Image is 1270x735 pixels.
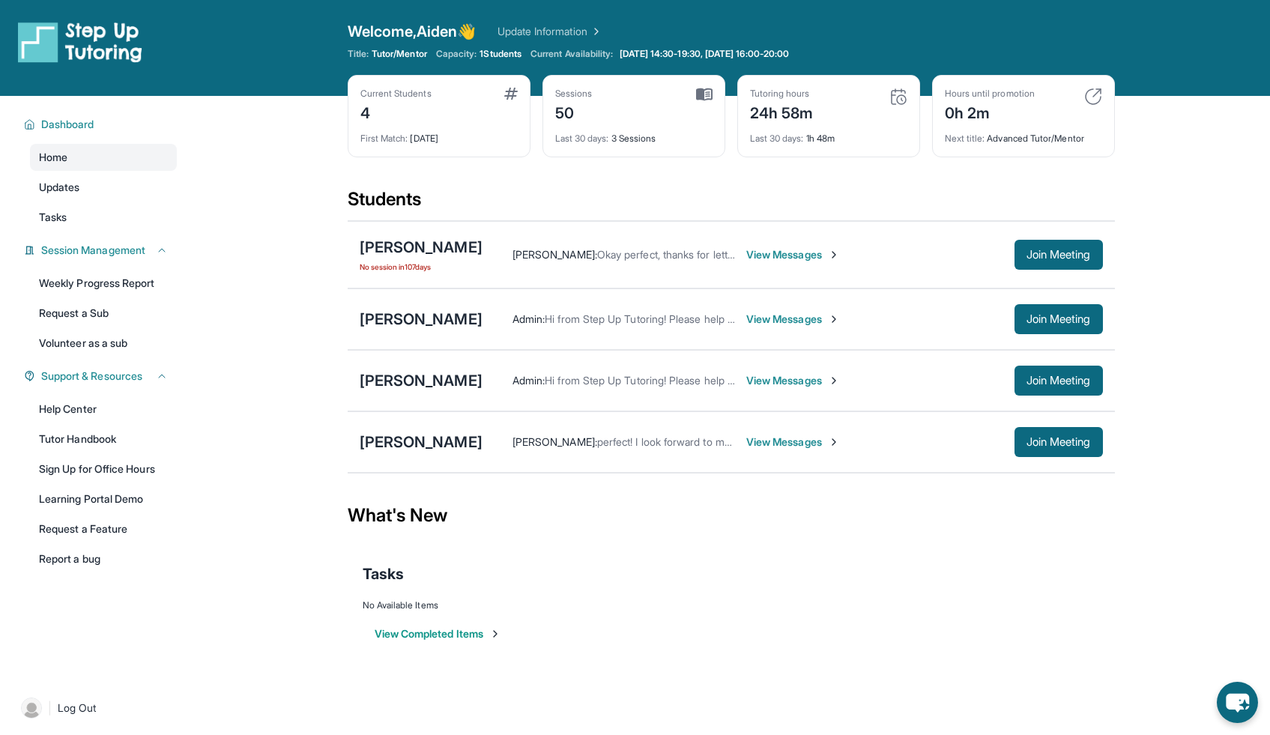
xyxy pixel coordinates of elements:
span: Tasks [363,563,404,584]
button: Join Meeting [1015,304,1103,334]
div: Tutoring hours [750,88,814,100]
span: Welcome, Aiden 👋 [348,21,477,42]
a: Tasks [30,204,177,231]
button: Session Management [35,243,168,258]
span: Updates [39,180,80,195]
span: perfect! I look forward to meeting with him [DATE]. [597,435,835,448]
img: Chevron-Right [828,313,840,325]
div: 24h 58m [750,100,814,124]
a: Weekly Progress Report [30,270,177,297]
span: No session in 107 days [360,261,483,273]
span: [DATE] 14:30-19:30, [DATE] 16:00-20:00 [620,48,790,60]
span: First Match : [360,133,408,144]
img: user-img [21,698,42,719]
span: View Messages [746,373,840,388]
span: | [48,699,52,717]
span: Current Availability: [530,48,613,60]
span: Join Meeting [1026,376,1091,385]
span: 1 Students [480,48,521,60]
span: Next title : [945,133,985,144]
span: View Messages [746,247,840,262]
span: Last 30 days : [750,133,804,144]
div: Hours until promotion [945,88,1035,100]
img: Chevron-Right [828,249,840,261]
span: Tutor/Mentor [372,48,427,60]
a: Home [30,144,177,171]
span: Log Out [58,701,97,716]
img: card [504,88,518,100]
span: Join Meeting [1026,250,1091,259]
img: logo [18,21,142,63]
span: Home [39,150,67,165]
button: Join Meeting [1015,366,1103,396]
span: [PERSON_NAME] : [512,435,597,448]
span: View Messages [746,435,840,450]
a: Learning Portal Demo [30,486,177,512]
span: [PERSON_NAME] : [512,248,597,261]
div: 0h 2m [945,100,1035,124]
img: Chevron-Right [828,436,840,448]
div: [PERSON_NAME] [360,432,483,453]
img: card [1084,88,1102,106]
div: Advanced Tutor/Mentor [945,124,1102,145]
span: Last 30 days : [555,133,609,144]
span: Tasks [39,210,67,225]
button: Join Meeting [1015,427,1103,457]
button: Support & Resources [35,369,168,384]
div: 3 Sessions [555,124,713,145]
div: Current Students [360,88,432,100]
div: [PERSON_NAME] [360,370,483,391]
span: Admin : [512,312,545,325]
span: Join Meeting [1026,438,1091,447]
span: Okay perfect, thanks for letting me know. Have a great year! [597,248,879,261]
span: Session Management [41,243,145,258]
img: Chevron Right [587,24,602,39]
a: Updates [30,174,177,201]
span: Support & Resources [41,369,142,384]
span: Title: [348,48,369,60]
div: Students [348,187,1115,220]
a: [DATE] 14:30-19:30, [DATE] 16:00-20:00 [617,48,793,60]
span: Dashboard [41,117,94,132]
button: Dashboard [35,117,168,132]
button: chat-button [1217,682,1258,723]
div: 4 [360,100,432,124]
span: Capacity: [436,48,477,60]
a: Tutor Handbook [30,426,177,453]
div: [PERSON_NAME] [360,309,483,330]
a: Volunteer as a sub [30,330,177,357]
a: |Log Out [15,692,177,725]
img: Chevron-Right [828,375,840,387]
div: Sessions [555,88,593,100]
a: Sign Up for Office Hours [30,456,177,483]
div: 1h 48m [750,124,907,145]
div: No Available Items [363,599,1100,611]
a: Update Information [498,24,602,39]
span: View Messages [746,312,840,327]
a: Request a Feature [30,515,177,542]
div: What's New [348,483,1115,548]
a: Report a bug [30,545,177,572]
span: Join Meeting [1026,315,1091,324]
a: Request a Sub [30,300,177,327]
button: View Completed Items [375,626,501,641]
div: 50 [555,100,593,124]
img: card [889,88,907,106]
button: Join Meeting [1015,240,1103,270]
a: Help Center [30,396,177,423]
div: [DATE] [360,124,518,145]
div: [PERSON_NAME] [360,237,483,258]
span: Admin : [512,374,545,387]
img: card [696,88,713,101]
